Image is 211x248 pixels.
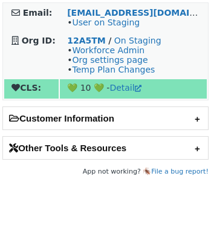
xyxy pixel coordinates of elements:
[23,8,53,18] strong: Email:
[114,36,161,45] a: On Staging
[60,79,207,99] td: 💚 10 💚 -
[151,168,209,175] a: File a bug report!
[67,18,140,27] span: •
[67,45,155,74] span: • • •
[72,18,140,27] a: User on Staging
[72,45,144,55] a: Workforce Admin
[67,36,106,45] a: 12A5TM
[108,36,111,45] strong: /
[72,55,148,65] a: Org settings page
[109,83,141,93] a: Detail
[3,107,208,129] h2: Customer Information
[2,166,209,178] footer: App not working? 🪳
[72,65,155,74] a: Temp Plan Changes
[11,83,41,93] strong: CLS:
[3,137,208,159] h2: Other Tools & Resources
[22,36,56,45] strong: Org ID:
